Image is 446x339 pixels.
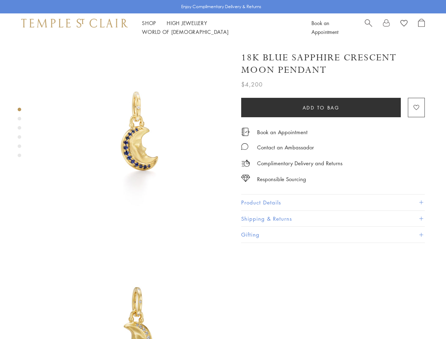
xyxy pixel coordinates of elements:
[18,106,21,163] div: Product gallery navigation
[167,19,207,26] a: High JewelleryHigh Jewellery
[142,19,156,26] a: ShopShop
[241,80,263,89] span: $4,200
[311,19,338,35] a: Book an Appointment
[241,143,248,150] img: MessageIcon-01_2.svg
[418,19,425,36] a: Open Shopping Bag
[181,3,261,10] p: Enjoy Complimentary Delivery & Returns
[257,128,308,136] a: Book an Appointment
[257,159,343,168] p: Complimentary Delivery and Returns
[142,28,228,35] a: World of [DEMOGRAPHIC_DATA]World of [DEMOGRAPHIC_DATA]
[257,175,306,184] div: Responsible Sourcing
[241,227,425,243] button: Gifting
[46,42,231,226] img: 18K Blue Sapphire Crescent Moon Pendant
[303,104,340,112] span: Add to bag
[241,175,250,182] img: icon_sourcing.svg
[241,128,250,136] img: icon_appointment.svg
[241,159,250,168] img: icon_delivery.svg
[400,19,408,29] a: View Wishlist
[365,19,372,36] a: Search
[142,19,296,36] nav: Main navigation
[21,19,128,27] img: Temple St. Clair
[241,98,401,117] button: Add to bag
[241,211,425,227] button: Shipping & Returns
[241,52,425,76] h1: 18K Blue Sapphire Crescent Moon Pendant
[241,195,425,210] button: Product Details
[257,143,314,152] div: Contact an Ambassador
